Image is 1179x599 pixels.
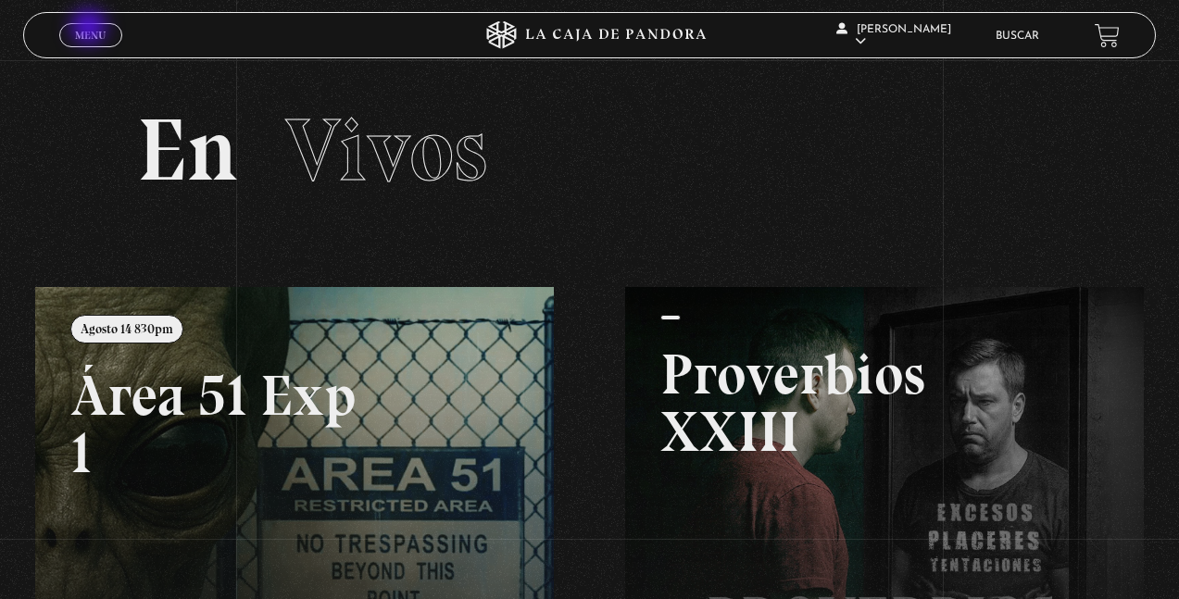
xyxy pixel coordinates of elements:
span: Menu [75,30,106,41]
span: Vivos [285,97,487,203]
a: View your shopping cart [1095,22,1120,47]
a: Buscar [996,31,1039,42]
span: Cerrar [69,45,112,58]
h2: En [137,106,1043,194]
span: [PERSON_NAME] [836,24,951,47]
